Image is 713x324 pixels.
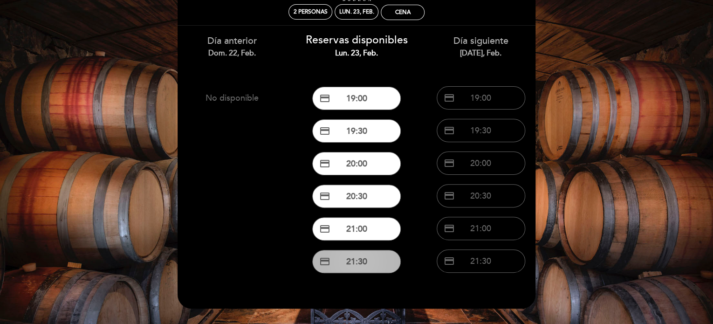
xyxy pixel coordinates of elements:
button: credit_card 21:00 [312,217,401,241]
span: 2 personas [294,8,328,15]
div: Reservas disponibles [302,33,412,59]
span: credit_card [319,158,330,169]
button: credit_card 19:30 [437,119,525,142]
span: credit_card [319,256,330,267]
div: dom. 22, feb. [177,48,288,59]
button: credit_card 19:00 [312,87,401,110]
button: credit_card 21:30 [312,250,401,273]
span: credit_card [444,255,455,267]
span: credit_card [319,125,330,137]
span: credit_card [444,125,455,136]
span: credit_card [319,93,330,104]
span: credit_card [444,223,455,234]
button: No disponible [188,86,276,110]
span: credit_card [444,190,455,201]
button: credit_card 20:00 [312,152,401,175]
div: [DATE], feb. [425,48,536,59]
button: credit_card 20:30 [437,184,525,207]
button: credit_card 19:30 [312,119,401,143]
button: credit_card 20:00 [437,152,525,175]
button: credit_card 21:30 [437,249,525,273]
span: credit_card [444,158,455,169]
div: Cena [395,9,411,16]
button: credit_card 20:30 [312,185,401,208]
span: credit_card [444,92,455,103]
div: lun. 23, feb. [302,48,412,59]
button: credit_card 21:00 [437,217,525,240]
span: credit_card [319,223,330,234]
div: lun. 23, feb. [339,8,374,15]
div: Día anterior [177,34,288,58]
div: Día siguiente [425,34,536,58]
button: credit_card 19:00 [437,86,525,110]
span: credit_card [319,191,330,202]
